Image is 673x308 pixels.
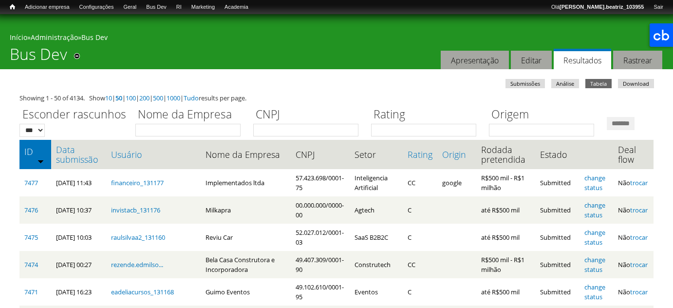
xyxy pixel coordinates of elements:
[24,260,38,269] a: 7474
[403,169,437,196] td: CC
[184,94,199,102] a: Tudo
[111,178,164,187] a: financeiro_131177
[111,233,165,242] a: raulsilvaa2_131160
[554,49,611,70] a: Resultados
[350,224,403,251] td: SaaS B2B2C
[584,255,605,274] a: change status
[153,94,163,102] a: 500
[187,2,220,12] a: Marketing
[535,169,580,196] td: Submitted
[51,169,106,196] td: [DATE] 11:43
[37,158,44,164] img: ordem crescente
[649,2,668,12] a: Sair
[546,2,649,12] a: Olá[PERSON_NAME].beatriz_103955
[441,51,509,70] a: Apresentação
[291,278,350,306] td: 49.102.610/0001-95
[135,106,247,124] label: Nome da Empresa
[535,251,580,278] td: Submitted
[630,206,648,214] a: trocar
[201,224,291,251] td: Reviu Car
[126,94,136,102] a: 100
[105,94,112,102] a: 10
[584,283,605,301] a: change status
[584,201,605,219] a: change status
[613,169,654,196] td: Não
[118,2,141,12] a: Geral
[24,288,38,296] a: 7471
[5,2,20,12] a: Início
[630,178,648,187] a: trocar
[51,251,106,278] td: [DATE] 00:27
[75,2,119,12] a: Configurações
[476,278,535,306] td: até R$500 mil
[56,145,101,164] a: Data submissão
[535,196,580,224] td: Submitted
[253,106,365,124] label: CNPJ
[630,233,648,242] a: trocar
[10,3,15,10] span: Início
[201,251,291,278] td: Bela Casa Construtora e Incorporadora
[115,94,122,102] a: 50
[584,173,605,192] a: change status
[51,278,106,306] td: [DATE] 16:23
[24,206,38,214] a: 7476
[551,79,579,88] a: Análise
[20,2,75,12] a: Adicionar empresa
[19,93,654,103] div: Showing 1 - 50 of 4134. Show | | | | | | results per page.
[585,79,612,88] a: Tabela
[51,224,106,251] td: [DATE] 10:03
[476,169,535,196] td: R$500 mil - R$1 milhão
[476,224,535,251] td: até R$500 mil
[81,33,108,42] a: Bus Dev
[535,224,580,251] td: Submitted
[618,79,654,88] a: Download
[10,45,67,69] h1: Bus Dev
[613,251,654,278] td: Não
[111,288,174,296] a: eadeliacursos_131168
[489,106,600,124] label: Origem
[371,106,483,124] label: Rating
[535,278,580,306] td: Submitted
[613,51,662,70] a: Rastrear
[476,196,535,224] td: até R$500 mil
[476,251,535,278] td: R$500 mil - R$1 milhão
[10,33,663,45] div: » »
[201,278,291,306] td: Guimo Eventos
[291,169,350,196] td: 57.423.698/0001-75
[560,4,644,10] strong: [PERSON_NAME].beatriz_103955
[403,278,437,306] td: C
[476,140,535,169] th: Rodada pretendida
[111,206,160,214] a: invistacb_131176
[403,251,437,278] td: CC
[505,79,545,88] a: Submissões
[350,251,403,278] td: Construtech
[511,51,552,70] a: Editar
[24,147,46,156] a: ID
[403,196,437,224] td: C
[613,278,654,306] td: Não
[403,224,437,251] td: C
[141,2,171,12] a: Bus Dev
[613,140,654,169] th: Deal flow
[220,2,253,12] a: Academia
[111,260,163,269] a: rezende.edmilso...
[139,94,150,102] a: 200
[630,288,648,296] a: trocar
[630,260,648,269] a: trocar
[19,106,129,124] label: Esconder rascunhos
[291,196,350,224] td: 00.000.000/0000-00
[350,278,403,306] td: Eventos
[51,196,106,224] td: [DATE] 10:37
[24,178,38,187] a: 7477
[167,94,180,102] a: 1000
[10,33,27,42] a: Início
[408,150,432,159] a: Rating
[535,140,580,169] th: Estado
[613,224,654,251] td: Não
[442,150,471,159] a: Origin
[201,169,291,196] td: Implementados ltda
[613,196,654,224] td: Não
[437,169,476,196] td: google
[201,140,291,169] th: Nome da Empresa
[350,140,403,169] th: Setor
